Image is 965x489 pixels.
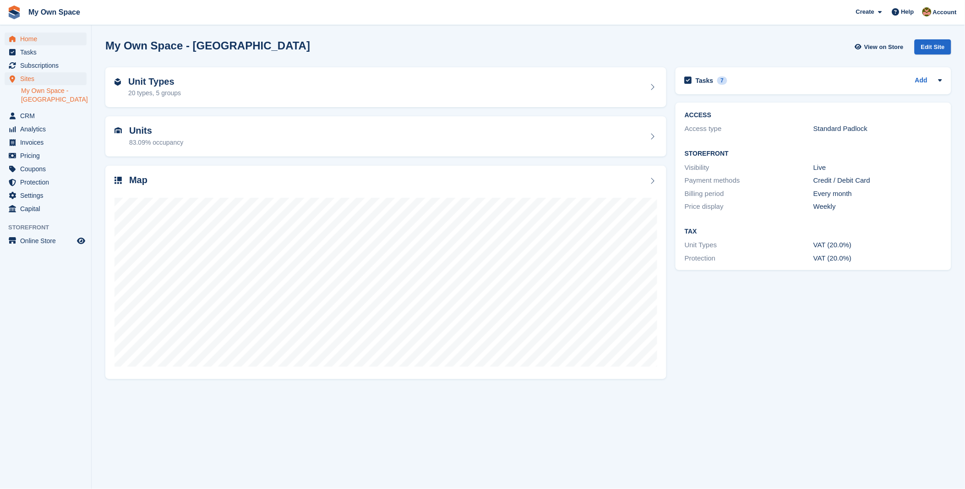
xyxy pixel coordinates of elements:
a: View on Store [854,39,907,54]
a: menu [5,189,87,202]
img: map-icn-33ee37083ee616e46c38cad1a60f524a97daa1e2b2c8c0bc3eb3415660979fc1.svg [114,177,122,184]
div: VAT (20.0%) [813,253,942,264]
h2: Storefront [685,150,942,158]
span: Create [856,7,874,16]
h2: Unit Types [128,76,181,87]
a: menu [5,149,87,162]
a: menu [5,59,87,72]
img: stora-icon-8386f47178a22dfd0bd8f6a31ec36ba5ce8667c1dd55bd0f319d3a0aa187defe.svg [7,5,21,19]
a: menu [5,176,87,189]
div: 7 [717,76,728,85]
span: Capital [20,202,75,215]
h2: My Own Space - [GEOGRAPHIC_DATA] [105,39,310,52]
span: Settings [20,189,75,202]
div: Access type [685,124,813,134]
a: menu [5,72,87,85]
span: Sites [20,72,75,85]
h2: Tax [685,228,942,235]
div: Standard Padlock [813,124,942,134]
div: Edit Site [915,39,951,54]
div: VAT (20.0%) [813,240,942,250]
a: Map [105,166,666,379]
span: Home [20,33,75,45]
h2: ACCESS [685,112,942,119]
div: 83.09% occupancy [129,138,183,147]
span: View on Store [864,43,904,52]
span: Help [901,7,914,16]
h2: Units [129,125,183,136]
div: Protection [685,253,813,264]
div: Unit Types [685,240,813,250]
div: Credit / Debit Card [813,175,942,186]
span: Coupons [20,163,75,175]
a: menu [5,234,87,247]
div: 20 types, 5 groups [128,88,181,98]
a: menu [5,46,87,59]
span: Subscriptions [20,59,75,72]
div: Weekly [813,201,942,212]
span: Pricing [20,149,75,162]
div: Billing period [685,189,813,199]
img: Keely Collin [922,7,932,16]
span: Tasks [20,46,75,59]
div: Price display [685,201,813,212]
span: Invoices [20,136,75,149]
a: Edit Site [915,39,951,58]
a: Unit Types 20 types, 5 groups [105,67,666,108]
div: Payment methods [685,175,813,186]
a: Add [915,76,927,86]
span: Storefront [8,223,91,232]
h2: Map [129,175,147,185]
img: unit-icn-7be61d7bf1b0ce9d3e12c5938cc71ed9869f7b940bace4675aadf7bd6d80202e.svg [114,127,122,134]
div: Every month [813,189,942,199]
div: Visibility [685,163,813,173]
a: Units 83.09% occupancy [105,116,666,157]
a: menu [5,136,87,149]
a: menu [5,163,87,175]
span: Account [933,8,957,17]
a: menu [5,33,87,45]
h2: Tasks [696,76,714,85]
a: menu [5,109,87,122]
a: Preview store [76,235,87,246]
a: menu [5,202,87,215]
a: menu [5,123,87,136]
span: CRM [20,109,75,122]
span: Protection [20,176,75,189]
div: Live [813,163,942,173]
span: Analytics [20,123,75,136]
span: Online Store [20,234,75,247]
img: unit-type-icn-2b2737a686de81e16bb02015468b77c625bbabd49415b5ef34ead5e3b44a266d.svg [114,78,121,86]
a: My Own Space - [GEOGRAPHIC_DATA] [21,87,87,104]
a: My Own Space [25,5,84,20]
